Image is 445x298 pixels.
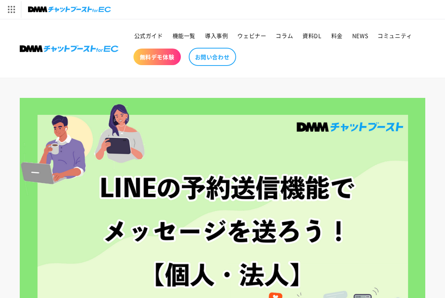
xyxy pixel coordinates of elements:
span: コミュニティ [377,32,412,39]
span: 機能一覧 [173,32,195,39]
img: チャットブーストforEC [28,4,111,15]
img: 株式会社DMM Boost [20,45,118,52]
a: 無料デモ体験 [133,49,181,65]
a: NEWS [347,27,373,44]
a: 料金 [327,27,347,44]
span: 導入事例 [205,32,228,39]
span: ウェビナー [237,32,266,39]
a: 機能一覧 [168,27,200,44]
a: 導入事例 [200,27,233,44]
a: コラム [271,27,298,44]
span: 無料デモ体験 [140,53,175,60]
a: 資料DL [298,27,326,44]
span: 資料DL [302,32,321,39]
span: NEWS [352,32,368,39]
span: コラム [276,32,293,39]
a: コミュニティ [373,27,417,44]
span: 公式ガイド [134,32,163,39]
span: お問い合わせ [195,53,230,60]
img: サービス [1,1,21,18]
span: 料金 [331,32,343,39]
a: 公式ガイド [130,27,168,44]
a: お問い合わせ [189,48,236,66]
a: ウェビナー [233,27,271,44]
